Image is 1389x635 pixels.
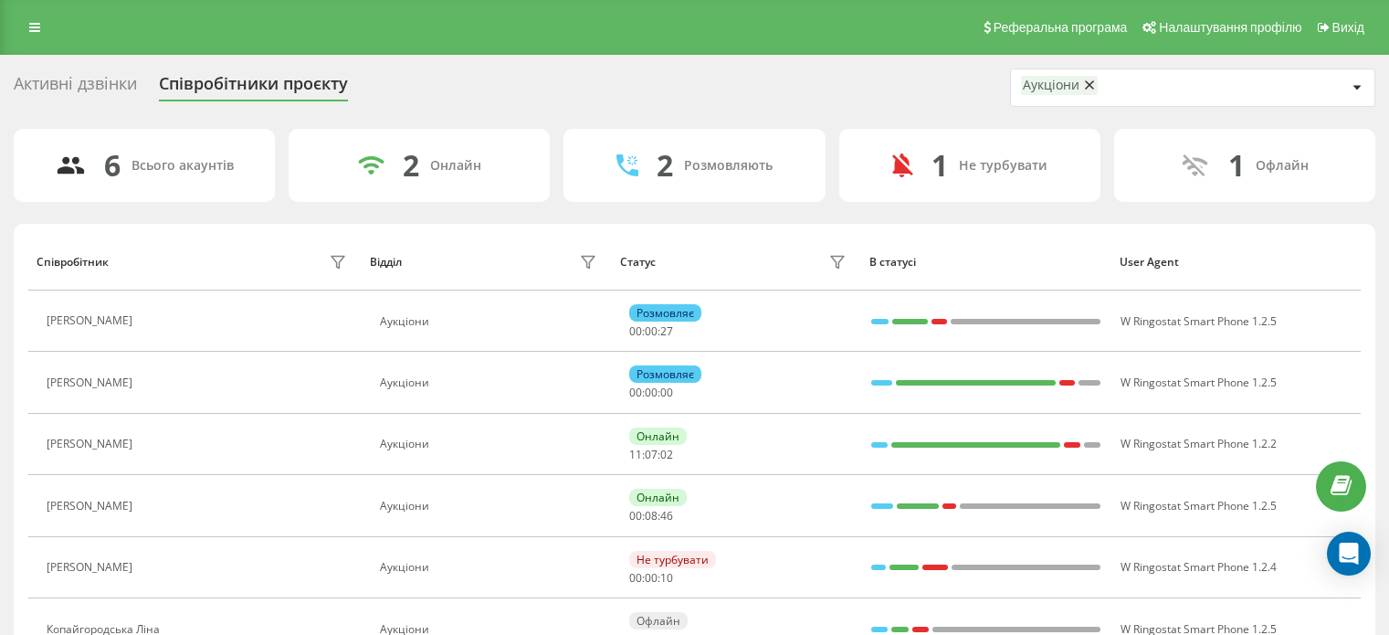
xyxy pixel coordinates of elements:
[132,158,234,174] div: Всього акаунтів
[47,500,137,513] div: [PERSON_NAME]
[645,570,658,586] span: 00
[1121,498,1277,513] span: W Ringostat Smart Phone 1.2.5
[629,508,642,524] span: 00
[629,570,642,586] span: 00
[629,325,673,338] div: : :
[629,551,716,568] div: Не турбувати
[370,256,402,269] div: Відділ
[660,323,673,339] span: 27
[380,376,602,389] div: Аукціони
[159,74,348,102] div: Співробітники проєкту
[380,500,602,513] div: Аукціони
[931,148,948,183] div: 1
[47,438,137,450] div: [PERSON_NAME]
[660,447,673,462] span: 02
[104,148,121,183] div: 6
[629,489,687,506] div: Онлайн
[430,158,481,174] div: Онлайн
[47,561,137,574] div: [PERSON_NAME]
[660,385,673,400] span: 00
[1228,148,1245,183] div: 1
[660,508,673,524] span: 46
[629,510,673,523] div: : :
[14,74,137,102] div: Активні дзвінки
[657,148,673,183] div: 2
[1120,256,1352,269] div: User Agent
[47,314,137,327] div: [PERSON_NAME]
[1256,158,1309,174] div: Офлайн
[629,385,642,400] span: 00
[1332,20,1364,35] span: Вихід
[629,449,673,461] div: : :
[620,256,656,269] div: Статус
[37,256,109,269] div: Співробітник
[645,323,658,339] span: 00
[1121,313,1277,329] span: W Ringostat Smart Phone 1.2.5
[629,386,673,399] div: : :
[629,572,673,585] div: : :
[660,570,673,586] span: 10
[629,447,642,462] span: 11
[380,438,602,450] div: Аукціони
[994,20,1128,35] span: Реферальна програма
[629,323,642,339] span: 00
[380,561,602,574] div: Аукціони
[645,385,658,400] span: 00
[629,304,701,322] div: Розмовляє
[403,148,419,183] div: 2
[684,158,773,174] div: Розмовляють
[645,508,658,524] span: 08
[645,447,658,462] span: 07
[629,428,687,445] div: Онлайн
[380,315,602,328] div: Аукціони
[1327,532,1371,576] div: Open Intercom Messenger
[869,256,1102,269] div: В статусі
[1159,20,1301,35] span: Налаштування профілю
[1121,375,1277,390] span: W Ringostat Smart Phone 1.2.5
[629,612,688,630] div: Офлайн
[47,376,137,389] div: [PERSON_NAME]
[629,365,701,383] div: Розмовляє
[959,158,1047,174] div: Не турбувати
[1121,559,1277,575] span: W Ringostat Smart Phone 1.2.4
[1023,78,1079,93] div: Аукціони
[1121,436,1277,451] span: W Ringostat Smart Phone 1.2.2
